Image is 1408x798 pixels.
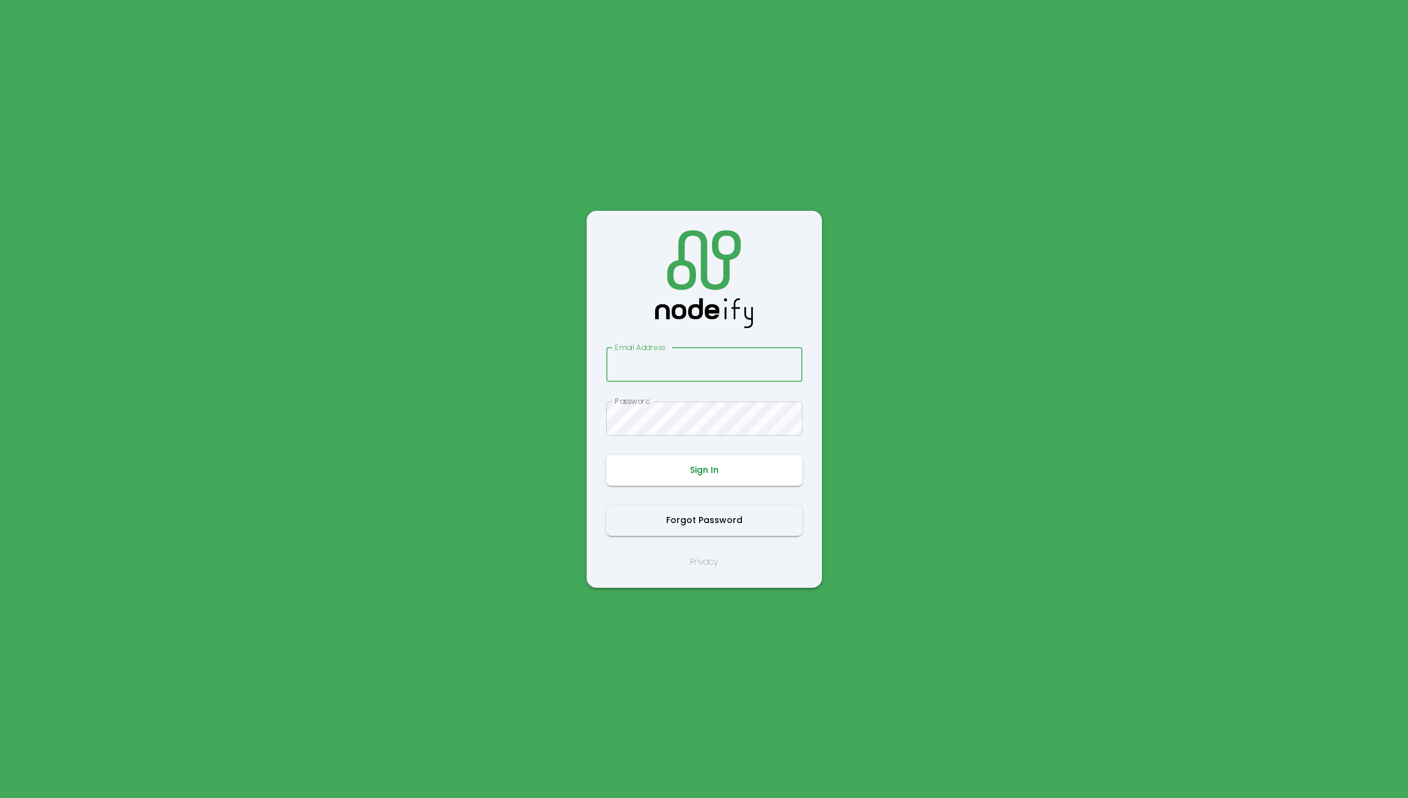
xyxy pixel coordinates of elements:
[615,342,665,353] label: Email Address
[690,555,718,568] a: Privacy
[606,455,802,486] button: Sign In
[615,396,650,406] label: Password
[655,230,753,328] img: Logo
[606,505,802,536] button: Forgot Password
